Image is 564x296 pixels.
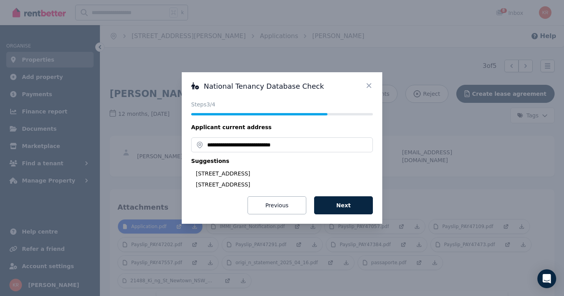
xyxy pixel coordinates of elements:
[314,196,373,214] button: Next
[191,82,373,91] h3: National Tenancy Database Check
[537,269,556,288] div: Open Intercom Messenger
[196,181,373,188] div: [STREET_ADDRESS]
[191,100,373,108] p: Steps 3 /4
[191,123,373,131] legend: Applicant current address
[248,196,306,214] button: Previous
[196,170,373,177] div: [STREET_ADDRESS]
[191,157,373,165] p: Suggestions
